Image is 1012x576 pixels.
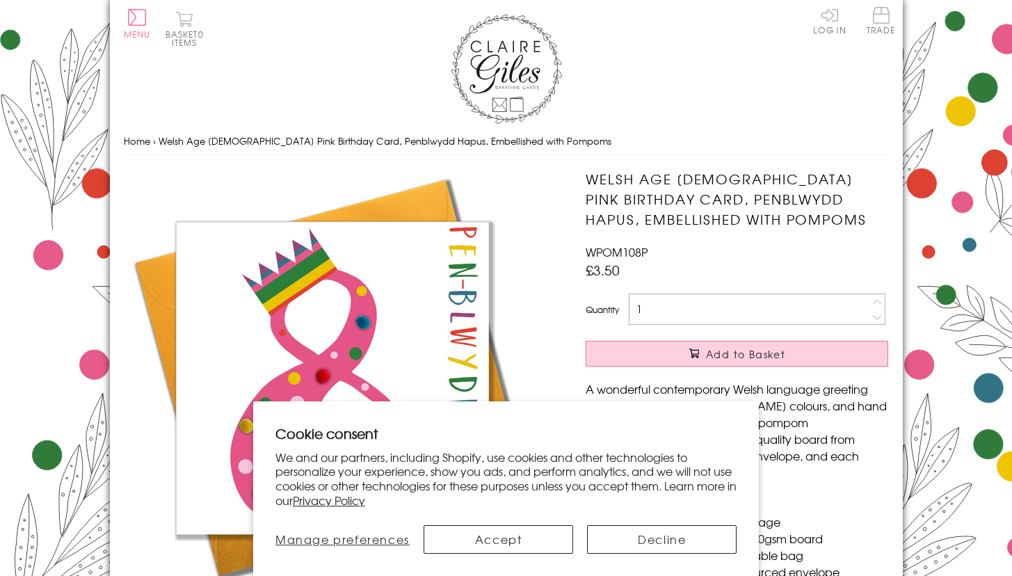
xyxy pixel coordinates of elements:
button: Add to Basket [586,341,888,367]
span: Add to Basket [706,347,785,361]
span: Trade [867,7,896,34]
button: Menu [124,9,151,38]
h1: Welsh Age [DEMOGRAPHIC_DATA] Pink Birthday Card, Penblwydd Hapus, Embellished with Pompoms [586,169,888,229]
a: Trade [867,7,896,37]
a: Log In [813,7,846,34]
span: › [153,134,156,147]
span: Manage preferences [275,531,410,547]
button: Basket0 items [166,11,204,47]
a: Home [124,134,150,147]
nav: breadcrumbs [124,127,889,156]
a: Privacy Policy [293,492,365,509]
span: Welsh Age [DEMOGRAPHIC_DATA] Pink Birthday Card, Penblwydd Hapus, Embellished with Pompoms [159,134,611,147]
button: Manage preferences [275,525,410,554]
span: 0 items [172,28,204,49]
label: Quantity [586,303,619,316]
button: Decline [587,525,737,554]
button: Accept [424,525,573,554]
h2: Cookie consent [275,424,737,443]
img: Claire Giles Greetings Cards [451,14,562,124]
p: A wonderful contemporary Welsh language greeting card. A mix of bright [PERSON_NAME] colours, and... [586,381,888,481]
span: Menu [124,28,151,40]
p: We and our partners, including Shopify, use cookies and other technologies to personalize your ex... [275,450,737,508]
span: £3.50 [586,260,620,280]
span: WPOM108P [586,243,648,260]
